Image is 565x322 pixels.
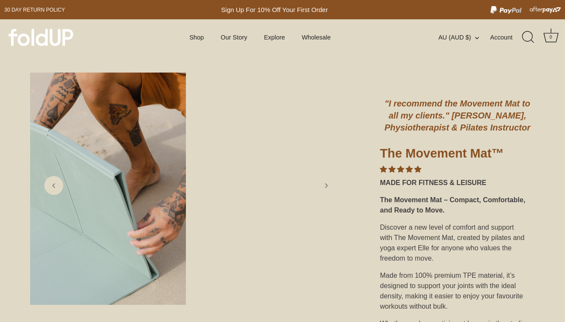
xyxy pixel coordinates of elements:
em: "I recommend the Movement Mat to all my clients." [PERSON_NAME], Physiotherapist & Pilates Instru... [385,99,531,132]
div: Discover a new level of comfort and support with The Movement Mat, created by pilates and yoga ex... [380,219,535,267]
div: The Movement Mat – Compact, Comfortable, and Ready to Move. [380,191,535,219]
a: Wholesale [294,29,338,46]
a: Previous slide [44,176,63,195]
div: Made from 100% premium TPE material, it’s designed to support your joints with the ideal density,... [380,267,535,315]
a: Account [490,32,521,43]
a: Cart [541,28,560,47]
a: Search [519,28,538,47]
a: 30 day Return policy [4,5,65,15]
a: Next slide [317,176,336,195]
div: Primary navigation [168,29,352,46]
a: Shop [182,29,211,46]
div: 0 [546,33,555,42]
h1: The Movement Mat™ [380,146,535,164]
strong: MADE FOR FITNESS & LEISURE [380,179,486,186]
a: Explore [256,29,292,46]
a: Our Story [213,29,255,46]
span: 4.86 stars [380,166,421,173]
button: AU (AUD $) [438,33,488,41]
